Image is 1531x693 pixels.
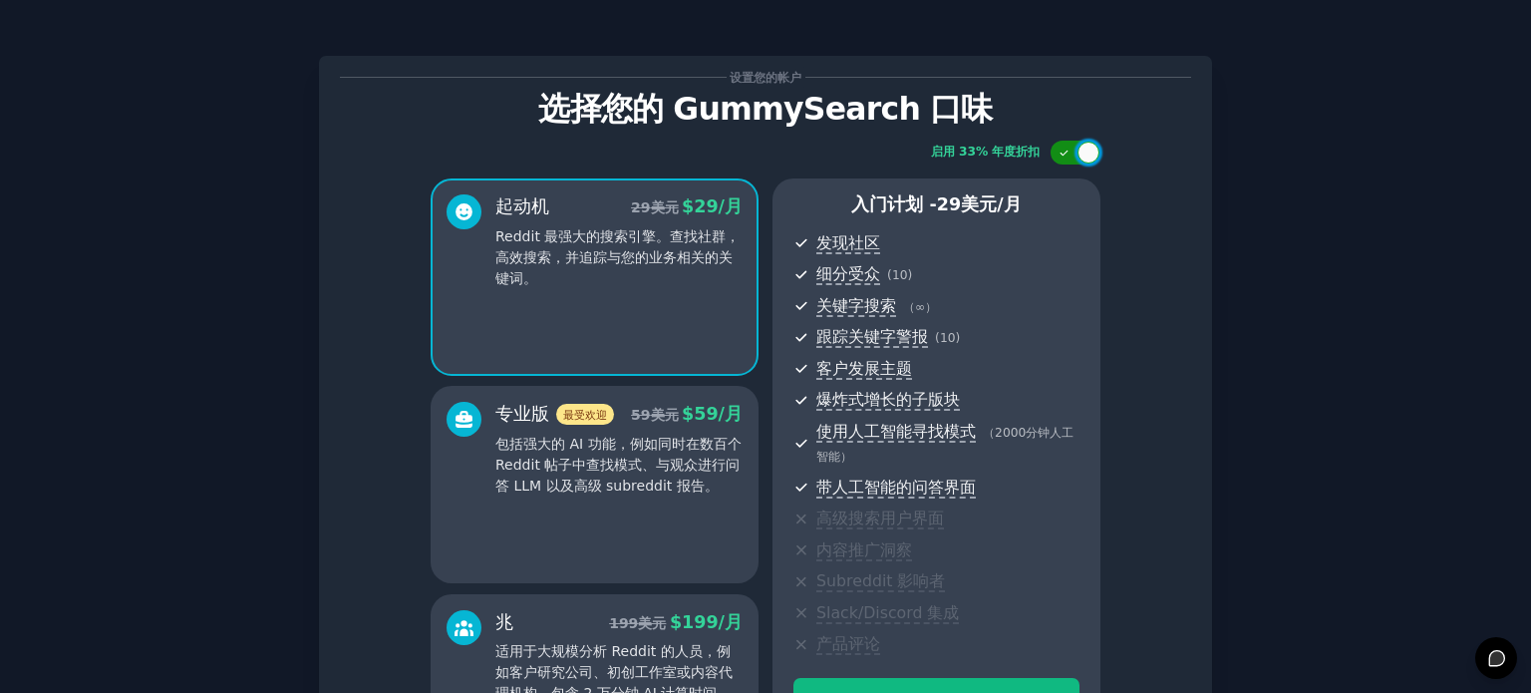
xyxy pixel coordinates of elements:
font: 199 [682,612,719,632]
font: 美元 [651,199,679,215]
font: 产品评论 [816,634,880,653]
font: 启用 33% 年度折扣 [931,145,1041,159]
font: 关键字搜索 [816,296,896,315]
font: 10 [940,331,956,345]
font: 发现社区 [816,233,880,252]
font: 29 [937,194,961,214]
font: 59 [694,404,718,424]
font: 29 [631,199,650,215]
font: 兆 [495,612,513,632]
font: 内容推广洞察 [816,540,912,559]
font: Reddit 最强大的搜索引擎。查找社群，高效搜索，并追踪与您的业务相关的关键词。 [495,228,740,286]
font: ） [925,300,937,314]
font: 带人工智能的问答界面 [816,478,976,497]
font: ) [955,331,960,345]
font: 包括强大的 AI 功能，例如同时在数百个 Reddit 帖子中查找模式、与观众进行问答 LLM 以及高级 subreddit 报告。 [495,436,742,494]
font: 美元 [638,615,666,631]
font: $ [682,404,694,424]
font: 设置您的帐户 [730,71,801,85]
font: 美元 [961,194,997,214]
font: Subreddit 影响者 [816,571,945,590]
font: （ [983,426,995,440]
font: /月 [719,404,743,424]
font: 最受欢迎 [563,409,607,421]
font: /月 [719,196,743,216]
font: Slack/Discord 集成 [816,603,959,622]
font: /月 [997,194,1021,214]
font: 跟踪关键字警报 [816,327,928,346]
font: 客户发展主题 [816,359,912,378]
font: ∞ [915,300,925,314]
font: 29 [694,196,718,216]
font: 高级搜索用户界面 [816,509,944,527]
font: ( [935,331,940,345]
font: 199 [609,615,638,631]
font: 起动机 [495,196,549,216]
font: ( [887,268,892,282]
font: 专业版 [495,404,549,424]
font: 入门 [851,194,887,214]
font: 细分受众 [816,264,880,283]
font: $ [682,196,694,216]
font: 计划 - [887,194,936,214]
font: 选择您的 GummySearch 口味 [538,91,992,127]
font: ) [907,268,912,282]
font: 美元 [651,407,679,423]
font: 使用人工智能寻找模式 [816,422,976,441]
font: ） [840,450,852,464]
font: 59 [631,407,650,423]
font: 爆炸式增长的子版块 [816,390,960,409]
font: /月 [719,612,743,632]
font: 10 [892,268,908,282]
font: $ [670,612,682,632]
font: （ [903,300,915,314]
